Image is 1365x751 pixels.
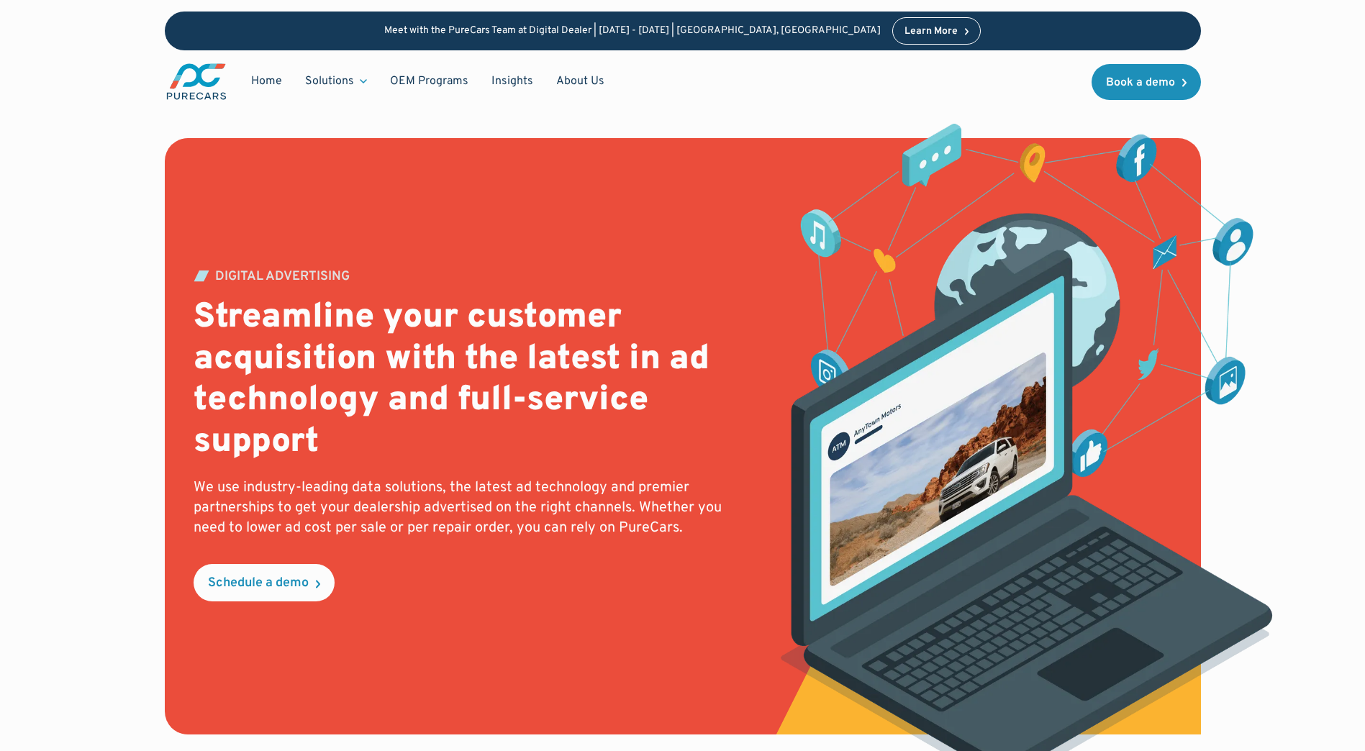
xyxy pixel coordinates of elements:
h2: Streamline your customer acquisition with the latest in ad technology and full-service support [194,298,751,463]
div: Schedule a demo [208,577,309,590]
div: DIGITAL ADVERTISING [215,270,350,283]
a: main [165,62,228,101]
div: Solutions [294,68,378,95]
a: Home [240,68,294,95]
div: Learn More [904,27,958,37]
p: Meet with the PureCars Team at Digital Dealer | [DATE] - [DATE] | [GEOGRAPHIC_DATA], [GEOGRAPHIC_... [384,25,881,37]
a: OEM Programs [378,68,480,95]
p: We use industry-leading data solutions, the latest ad technology and premier partnerships to get ... [194,478,751,538]
div: Book a demo [1106,77,1175,88]
img: purecars logo [165,62,228,101]
a: Book a demo [1092,64,1201,100]
a: Insights [480,68,545,95]
div: Solutions [305,73,354,89]
a: Learn More [892,17,981,45]
a: About Us [545,68,616,95]
a: Schedule a demo [194,564,335,601]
